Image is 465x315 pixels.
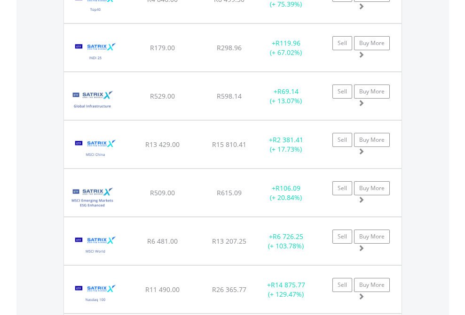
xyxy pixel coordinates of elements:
img: TFSA.STXIND.png [69,36,123,69]
a: Buy More [354,230,390,244]
img: TFSA.STXCHN.png [69,132,123,166]
div: + (+ 103.78%) [257,232,315,251]
span: R6 481.00 [147,237,178,246]
span: R26 365.77 [212,285,246,294]
a: Buy More [354,181,390,195]
span: R2 381.41 [273,135,303,144]
img: TFSA.STXEME.png [69,181,116,214]
span: R6 726.25 [273,232,303,241]
a: Buy More [354,36,390,50]
a: Sell [332,85,352,99]
span: R106.09 [276,184,300,192]
span: R14 875.77 [271,280,305,289]
div: + (+ 129.47%) [257,280,315,299]
div: + (+ 20.84%) [257,184,315,202]
a: Sell [332,278,352,292]
span: R179.00 [150,43,175,52]
span: R13 207.25 [212,237,246,246]
a: Sell [332,230,352,244]
span: R615.09 [217,188,242,197]
div: + (+ 17.73%) [257,135,315,154]
img: TFSA.STXNDQ.png [69,277,123,311]
img: TFSA.STXIFR.png [69,84,116,117]
a: Sell [332,36,352,50]
span: R11 490.00 [145,285,180,294]
a: Buy More [354,133,390,147]
span: R13 429.00 [145,140,180,149]
a: Buy More [354,85,390,99]
span: R119.96 [276,38,300,47]
span: R298.96 [217,43,242,52]
a: Sell [332,181,352,195]
span: R598.14 [217,92,242,100]
span: R69.14 [277,87,299,96]
a: Buy More [354,278,390,292]
span: R509.00 [150,188,175,197]
div: + (+ 13.07%) [257,87,315,106]
span: R529.00 [150,92,175,100]
img: TFSA.STXWDM.png [69,229,123,262]
span: R15 810.41 [212,140,246,149]
div: + (+ 67.02%) [257,38,315,57]
a: Sell [332,133,352,147]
